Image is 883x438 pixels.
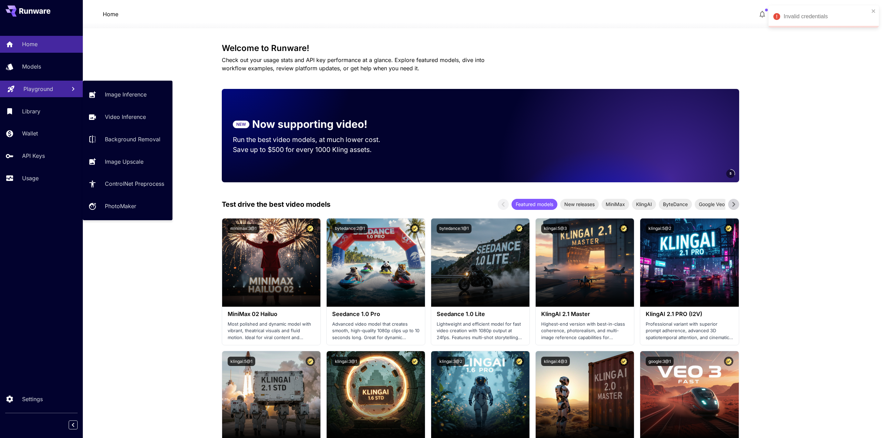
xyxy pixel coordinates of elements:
[222,57,485,72] span: Check out your usage stats and API key performance at a glance. Explore featured models, dive int...
[22,62,41,71] p: Models
[646,357,674,366] button: google:3@1
[252,116,367,132] p: Now supporting video!
[560,201,599,208] span: New releases
[619,224,628,233] button: Certified Model – Vetted for best performance and includes a commercial license.
[22,129,38,137] p: Wallet
[105,157,143,166] p: Image Upscale
[83,86,172,103] a: Image Inference
[23,85,53,93] p: Playground
[410,224,419,233] button: Certified Model – Vetted for best performance and includes a commercial license.
[541,311,628,317] h3: KlingAI 2.1 Master
[103,10,118,18] p: Home
[74,419,83,431] div: Collapse sidebar
[541,357,570,366] button: klingai:4@3
[646,321,733,341] p: Professional variant with superior prompt adherence, advanced 3D spatiotemporal attention, and ci...
[646,224,674,233] button: klingai:5@2
[22,107,40,115] p: Library
[233,145,394,155] p: Save up to $500 for every 1000 Kling assets.
[69,420,78,429] button: Collapse sidebar
[724,224,733,233] button: Certified Model – Vetted for best performance and includes a commercial license.
[541,224,569,233] button: klingai:5@3
[332,311,419,317] h3: Seedance 1.0 Pro
[105,202,136,210] p: PhotoMaker
[437,321,524,341] p: Lightweight and efficient model for fast video creation with 1080p output at 24fps. Features mult...
[437,224,472,233] button: bytedance:1@1
[83,198,172,215] a: PhotoMaker
[515,357,524,366] button: Certified Model – Vetted for best performance and includes a commercial license.
[222,218,320,307] img: alt
[512,201,557,208] span: Featured models
[646,311,733,317] h3: KlingAI 2.1 PRO (I2V)
[236,121,246,128] p: NEW
[222,199,330,210] p: Test drive the best video models
[222,43,739,53] h3: Welcome to Runware!
[83,109,172,125] a: Video Inference
[659,201,692,208] span: ByteDance
[730,171,732,176] span: 5
[103,10,118,18] nav: breadcrumb
[410,357,419,366] button: Certified Model – Vetted for best performance and includes a commercial license.
[619,357,628,366] button: Certified Model – Vetted for best performance and includes a commercial license.
[228,321,315,341] p: Most polished and dynamic model with vibrant, theatrical visuals and fluid motion. Ideal for vira...
[437,357,465,366] button: klingai:3@2
[233,135,394,145] p: Run the best video models, at much lower cost.
[22,152,45,160] p: API Keys
[228,224,259,233] button: minimax:3@1
[22,174,39,182] p: Usage
[724,357,733,366] button: Certified Model – Vetted for best performance and includes a commercial license.
[332,224,368,233] button: bytedance:2@1
[541,321,628,341] p: Highest-end version with best-in-class coherence, photorealism, and multi-image reference capabil...
[871,8,876,14] button: close
[695,201,729,208] span: Google Veo
[327,218,425,307] img: alt
[437,311,524,317] h3: Seedance 1.0 Lite
[105,135,160,143] p: Background Removal
[784,12,869,21] div: Invalid credentials
[83,131,172,148] a: Background Removal
[228,311,315,317] h3: MiniMax 02 Hailuo
[105,90,147,99] p: Image Inference
[640,218,738,307] img: alt
[306,357,315,366] button: Certified Model – Vetted for best performance and includes a commercial license.
[83,175,172,192] a: ControlNet Preprocess
[228,357,255,366] button: klingai:5@1
[22,395,43,403] p: Settings
[105,180,164,188] p: ControlNet Preprocess
[306,224,315,233] button: Certified Model – Vetted for best performance and includes a commercial license.
[536,218,634,307] img: alt
[515,224,524,233] button: Certified Model – Vetted for best performance and includes a commercial license.
[431,218,529,307] img: alt
[332,321,419,341] p: Advanced video model that creates smooth, high-quality 1080p clips up to 10 seconds long. Great f...
[602,201,629,208] span: MiniMax
[22,40,38,48] p: Home
[83,153,172,170] a: Image Upscale
[105,113,146,121] p: Video Inference
[632,201,656,208] span: KlingAI
[332,357,360,366] button: klingai:3@1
